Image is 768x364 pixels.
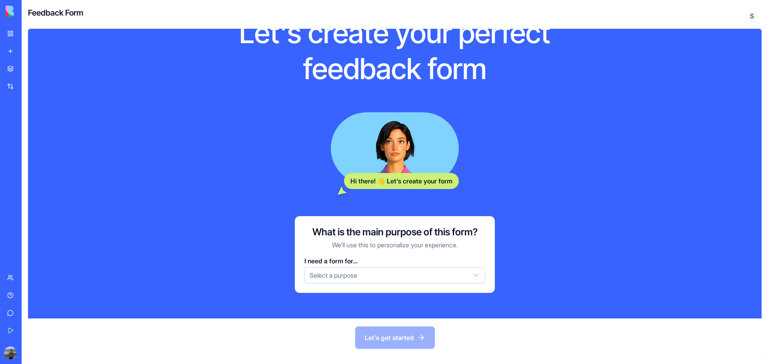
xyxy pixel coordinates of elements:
[28,7,83,18] h4: Feedback Form
[312,226,478,239] h3: What is the main purpose of this form?
[304,257,358,265] span: I need a form for...
[4,346,17,359] img: ACg8ocLjlcIU3OgKUp_j0mxcIsRVwcxtK1PHDZY82v1uajWLStHDXus=s96-c
[332,240,458,250] p: We'll use this to personalize your experience.
[746,10,758,22] span: S
[344,173,459,189] div: Hi there! 👋 Let's create your form
[6,6,55,17] img: logo
[216,15,574,87] h1: Let's create your perfect feedback form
